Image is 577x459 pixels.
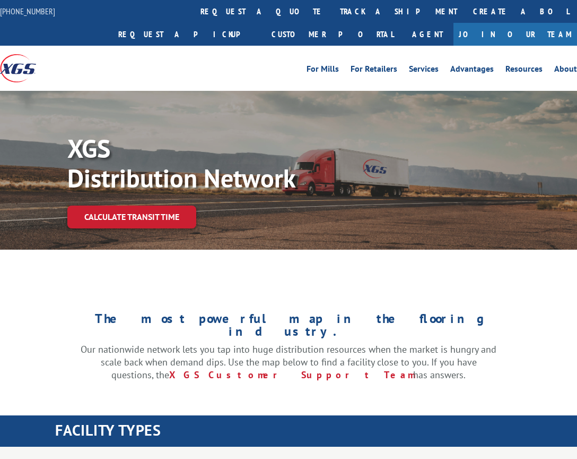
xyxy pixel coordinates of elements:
a: For Mills [307,65,339,76]
a: Resources [505,65,543,76]
p: Our nationwide network lets you tap into huge distribution resources when the market is hungry an... [81,343,496,381]
a: Services [409,65,439,76]
h1: The most powerful map in the flooring industry. [81,312,496,343]
a: Advantages [450,65,494,76]
a: Request a pickup [110,23,264,46]
a: Join Our Team [453,23,577,46]
a: Agent [401,23,453,46]
h1: FACILITY TYPES [55,423,577,443]
a: For Retailers [351,65,397,76]
a: Calculate transit time [67,206,196,228]
p: XGS Distribution Network [67,133,386,193]
a: XGS Customer Support Team [169,369,413,381]
a: Customer Portal [264,23,401,46]
a: About [554,65,577,76]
